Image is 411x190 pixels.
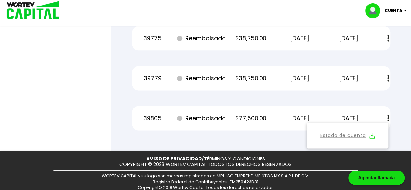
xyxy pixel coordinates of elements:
[279,73,320,83] p: [DATE]
[402,10,411,12] img: icon-down
[320,132,366,140] a: Estado de cuenta
[132,73,173,83] p: 39779
[365,3,385,18] img: profile-image
[230,33,271,43] p: $38,750.00
[181,73,222,83] p: Reembolsada
[181,113,222,123] p: Reembolsada
[230,113,271,123] p: $77,500.00
[132,33,173,43] p: 39775
[204,155,265,162] a: TÉRMINOS Y CONDICIONES
[328,73,369,83] p: [DATE]
[385,6,402,16] p: Cuenta
[153,179,258,185] span: Registro Federal de Contribuyentes: IEM250423D31
[311,127,384,145] button: Estado de cuenta
[279,113,320,123] p: [DATE]
[132,113,173,123] p: 39805
[328,113,369,123] p: [DATE]
[146,156,265,162] p: /
[279,33,320,43] p: [DATE]
[146,155,202,162] a: AVISO DE PRIVACIDAD
[230,73,271,83] p: $38,750.00
[181,33,222,43] p: Reembolsada
[348,171,405,185] div: Agendar llamada
[102,173,309,179] span: WORTEV CAPITAL y su logo son marcas registradas de IMPULSO EMPRENDIMEINTOS MX S.A.P.I. DE C.V.
[328,33,369,43] p: [DATE]
[119,162,292,167] p: COPYRIGHT © 2023 WORTEV CAPITAL TODOS LOS DERECHOS RESERVADOS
